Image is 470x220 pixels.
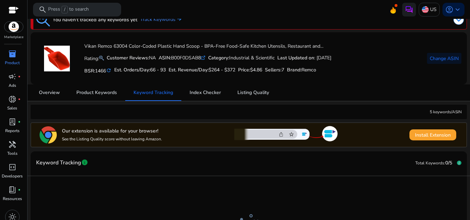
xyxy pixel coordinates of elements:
img: 410+GAFOtZL.jpg [44,46,70,71]
span: Remco [301,67,316,73]
h5: Est. Revenue/Day: [169,67,235,73]
img: chrome-logo.svg [40,126,57,143]
span: code_blocks [8,163,17,171]
p: See the Listing Quality score without leaving Amazon. [62,136,162,142]
span: fiber_manual_record [18,75,21,78]
h5: Est. Orders/Day: [114,67,166,73]
span: / [62,6,68,13]
span: 0/5 [445,160,452,166]
img: us.svg [422,6,429,13]
span: account_circle [445,5,453,14]
span: lab_profile [8,118,17,126]
b: Category: [208,55,229,61]
span: Listing Quality [237,90,269,95]
div: Industrial & Scientific [208,54,275,61]
div: NA [107,54,156,61]
p: Reports [5,128,20,134]
p: Resources [3,196,22,202]
span: search [39,5,47,14]
span: fiber_manual_record [18,98,21,101]
span: $264 - $372 [209,67,235,73]
span: 66 - 93 [150,67,166,73]
span: Total Keywords: [415,160,445,166]
span: Keyword Tracking [133,90,173,95]
h5: Sellers: [265,67,284,73]
mat-icon: refresh [106,67,111,74]
span: book_4 [8,186,17,194]
p: Ads [9,82,16,89]
p: US [430,3,437,15]
span: fiber_manual_record [18,188,21,191]
h4: Vikan Remco 63004 Color-Coded Plastic Hand Scoop - BPA-Free Food-Safe Kitchen Utensils, Restauran... [84,44,331,49]
p: Product [5,60,20,66]
img: amazon.svg [4,22,23,32]
span: handyman [8,140,17,149]
span: inventory_2 [8,50,17,58]
p: Marketplace [4,35,23,40]
span: Overview [39,90,60,95]
h5: Our extension is available for your browser! [62,128,162,134]
b: Customer Reviews: [107,55,149,61]
b: ASIN: [159,55,171,61]
h5: BSR: [84,67,111,74]
span: Brand [287,67,300,73]
p: Press to search [48,6,89,13]
button: Install Extension [409,129,456,140]
p: Rating: [84,54,104,62]
span: Install Extension [415,131,451,139]
div: B00F0DSAB8 [159,54,205,61]
span: Index Checker [190,90,221,95]
span: keyboard_arrow_down [453,5,462,14]
span: 7 [281,67,284,73]
span: Product Keywords [76,90,117,95]
h5: : [287,67,316,73]
span: donut_small [8,95,17,103]
span: fiber_manual_record [18,120,21,123]
div: 5 keywords/ASIN [430,109,462,115]
h5: Price: [238,67,262,73]
span: $4.86 [250,67,262,73]
p: Developers [2,173,23,179]
p: Tools [7,150,18,157]
span: Keyword Tracking [36,157,81,169]
span: campaign [8,72,17,81]
span: info [81,159,88,166]
button: Change ASIN [427,53,461,64]
div: : [DATE] [277,54,331,61]
b: Last Updated on [277,55,314,61]
span: Change ASIN [430,55,459,62]
span: 1466 [95,68,106,74]
p: Sales [7,105,17,111]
